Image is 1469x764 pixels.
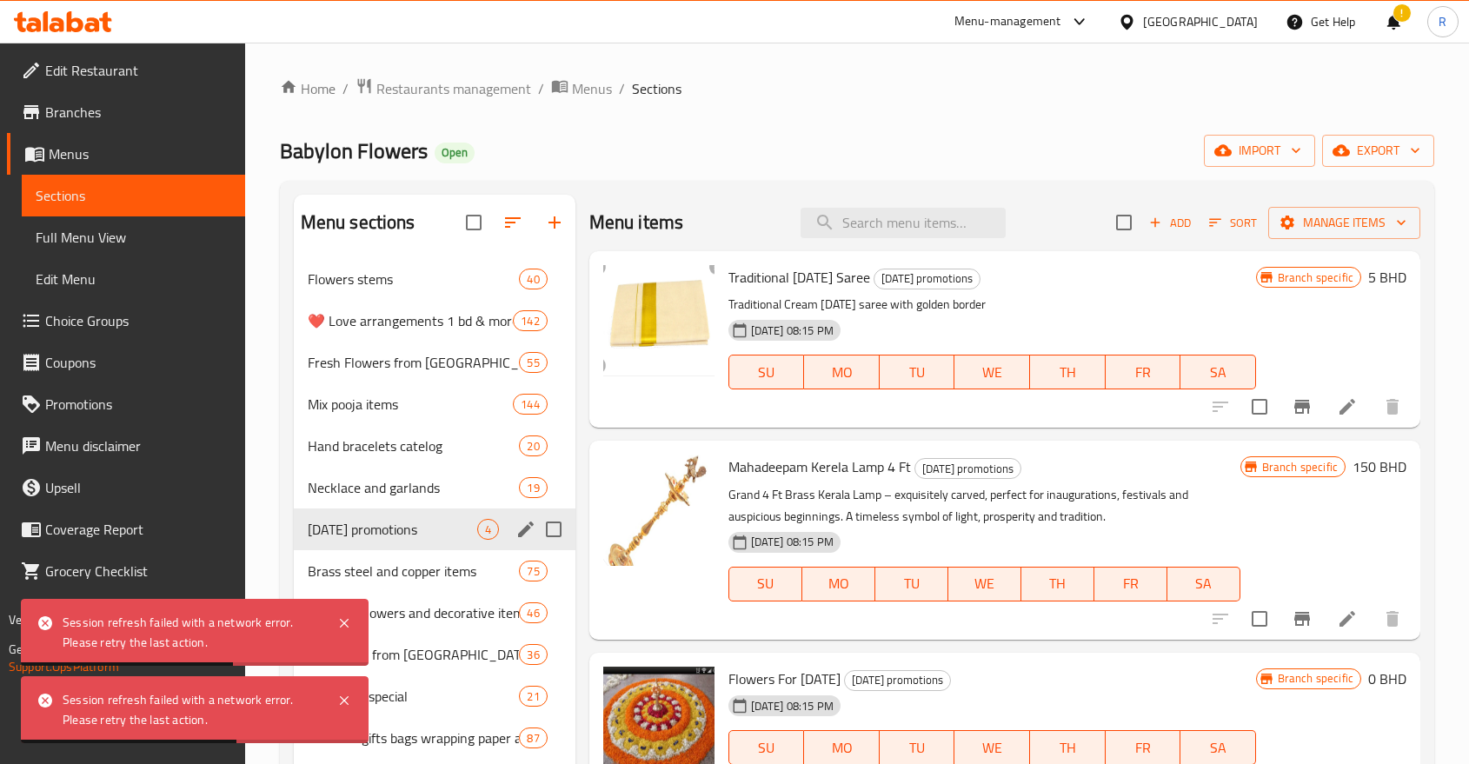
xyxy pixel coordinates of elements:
span: 20 [520,438,546,455]
a: Promotions [7,383,245,425]
span: Flowers For [DATE] [728,666,841,692]
div: items [519,644,547,665]
span: MO [811,360,873,385]
button: SA [1167,567,1240,601]
a: Menu disclaimer [7,425,245,467]
div: Necklace and garlands19 [294,467,575,508]
span: TU [882,571,941,596]
div: Onam promotions [844,670,951,691]
span: Hand bracelets catelog [308,435,520,456]
span: Babylon Flowers [280,131,428,170]
div: ❤️ Love arrangements 1 bd & more.142 [294,300,575,342]
span: TU [887,360,948,385]
span: 4 [478,522,498,538]
div: Clay items from india [308,644,520,665]
button: WE [948,567,1021,601]
a: Home [280,78,336,99]
div: items [519,686,547,707]
div: items [519,561,547,581]
div: Golu dolls special21 [294,675,575,717]
h6: 5 BHD [1368,265,1406,289]
span: FR [1101,571,1160,596]
div: Clay items from [GEOGRAPHIC_DATA]36 [294,634,575,675]
span: Clay items from [GEOGRAPHIC_DATA] [308,644,520,665]
button: Manage items [1268,207,1420,239]
span: [DATE] promotions [915,459,1020,479]
span: Mix pooja items [308,394,514,415]
button: Branch-specific-item [1281,386,1323,428]
span: Menu disclaimer [45,435,231,456]
span: Choice Groups [45,310,231,331]
button: export [1322,135,1434,167]
li: / [342,78,349,99]
a: Restaurants management [356,77,531,100]
span: 36 [520,647,546,663]
li: / [538,78,544,99]
div: Golu dolls special [308,686,520,707]
a: Menus [551,77,612,100]
a: Sections [22,175,245,216]
span: Grocery Checklist [45,561,231,581]
span: Balloons gifts bags wrapping paper and more [308,727,520,748]
span: [DATE] 08:15 PM [744,698,841,714]
div: items [519,727,547,748]
span: Select section [1106,204,1142,241]
button: MO [802,567,875,601]
a: Full Menu View [22,216,245,258]
span: Edit Restaurant [45,60,231,81]
span: TH [1028,571,1087,596]
button: MO [804,355,880,389]
button: delete [1372,386,1413,428]
p: Grand 4 Ft Brass Kerala Lamp – exquisitely carved, perfect for inaugurations, festivals and auspi... [728,484,1240,528]
span: MO [811,735,873,761]
a: Edit Menu [22,258,245,300]
span: Branch specific [1271,269,1360,286]
div: Session refresh failed with a network error. Please retry the last action. [63,613,320,652]
span: TH [1037,360,1099,385]
span: Open [435,145,475,160]
span: Sections [36,185,231,206]
div: items [519,269,547,289]
span: Sections [632,78,681,99]
a: Support.OpsPlatform [9,655,119,678]
button: FR [1106,355,1181,389]
span: Menus [572,78,612,99]
span: import [1218,140,1301,162]
div: Flowers stems [308,269,520,289]
span: [DATE] promotions [308,519,477,540]
input: search [801,208,1006,238]
div: [DATE] promotions4edit [294,508,575,550]
button: SU [728,567,802,601]
button: Sort [1205,209,1261,236]
span: WE [961,735,1023,761]
a: Edit Restaurant [7,50,245,91]
span: Upsell [45,477,231,498]
span: Artificial Flowers and decorative items [308,602,520,623]
a: Upsell [7,467,245,508]
span: Fresh Flowers from [GEOGRAPHIC_DATA] [308,352,520,373]
h2: Menu sections [301,209,415,236]
button: edit [513,516,539,542]
div: items [513,394,547,415]
span: ❤️ Love arrangements 1 bd & more. [308,310,514,331]
button: SA [1180,355,1256,389]
span: SU [736,571,795,596]
span: FR [1113,360,1174,385]
button: TH [1021,567,1094,601]
div: Balloons gifts bags wrapping paper and more87 [294,717,575,759]
li: / [619,78,625,99]
span: 75 [520,563,546,580]
div: Necklace and garlands [308,477,520,498]
span: 46 [520,605,546,621]
a: Branches [7,91,245,133]
span: SU [736,735,797,761]
div: Fresh Flowers from [GEOGRAPHIC_DATA]55 [294,342,575,383]
span: SA [1187,735,1249,761]
a: Coverage Report [7,508,245,550]
div: Onam promotions [914,458,1021,479]
span: Restaurants management [376,78,531,99]
button: TU [875,567,948,601]
div: [GEOGRAPHIC_DATA] [1143,12,1258,31]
